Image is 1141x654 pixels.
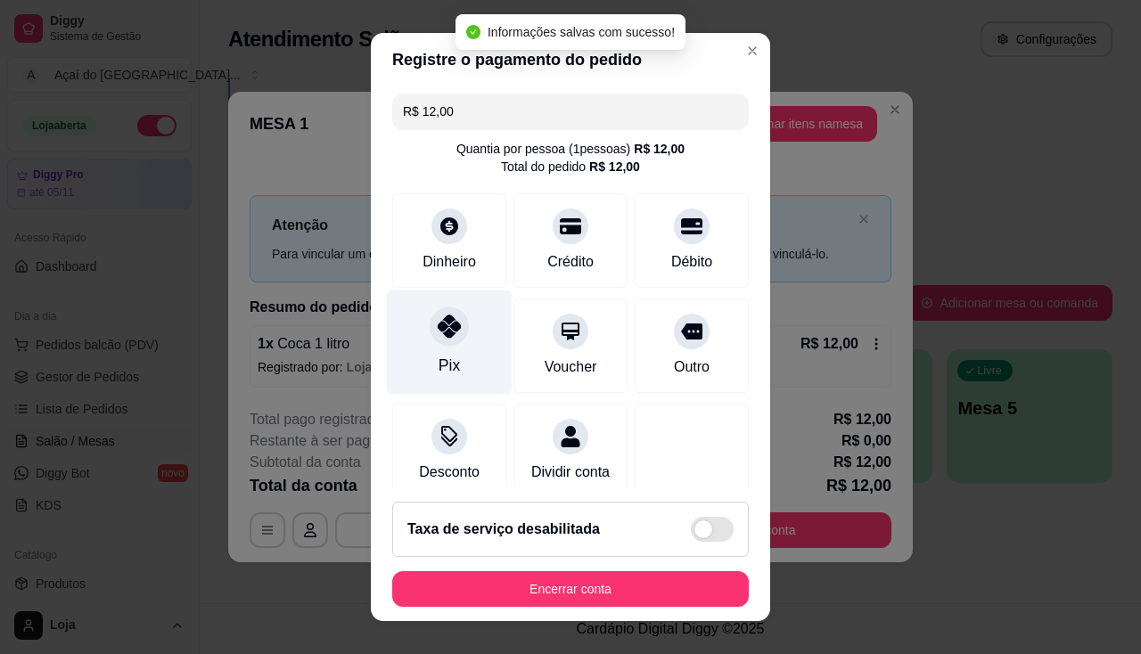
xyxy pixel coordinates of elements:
div: Pix [439,354,460,377]
div: Quantia por pessoa ( 1 pessoas) [456,140,685,158]
button: Encerrar conta [392,571,749,607]
input: Ex.: hambúrguer de cordeiro [403,94,738,129]
div: Voucher [545,356,597,378]
div: Outro [674,356,710,378]
div: Total do pedido [501,158,640,176]
div: R$ 12,00 [634,140,685,158]
div: Dividir conta [531,462,610,483]
span: check-circle [466,25,480,39]
h2: Taxa de serviço desabilitada [407,519,600,540]
div: Débito [671,251,712,273]
div: Desconto [419,462,480,483]
header: Registre o pagamento do pedido [371,33,770,86]
div: Dinheiro [423,251,476,273]
span: Informações salvas com sucesso! [488,25,675,39]
button: Close [738,37,767,65]
div: Crédito [547,251,594,273]
div: R$ 12,00 [589,158,640,176]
